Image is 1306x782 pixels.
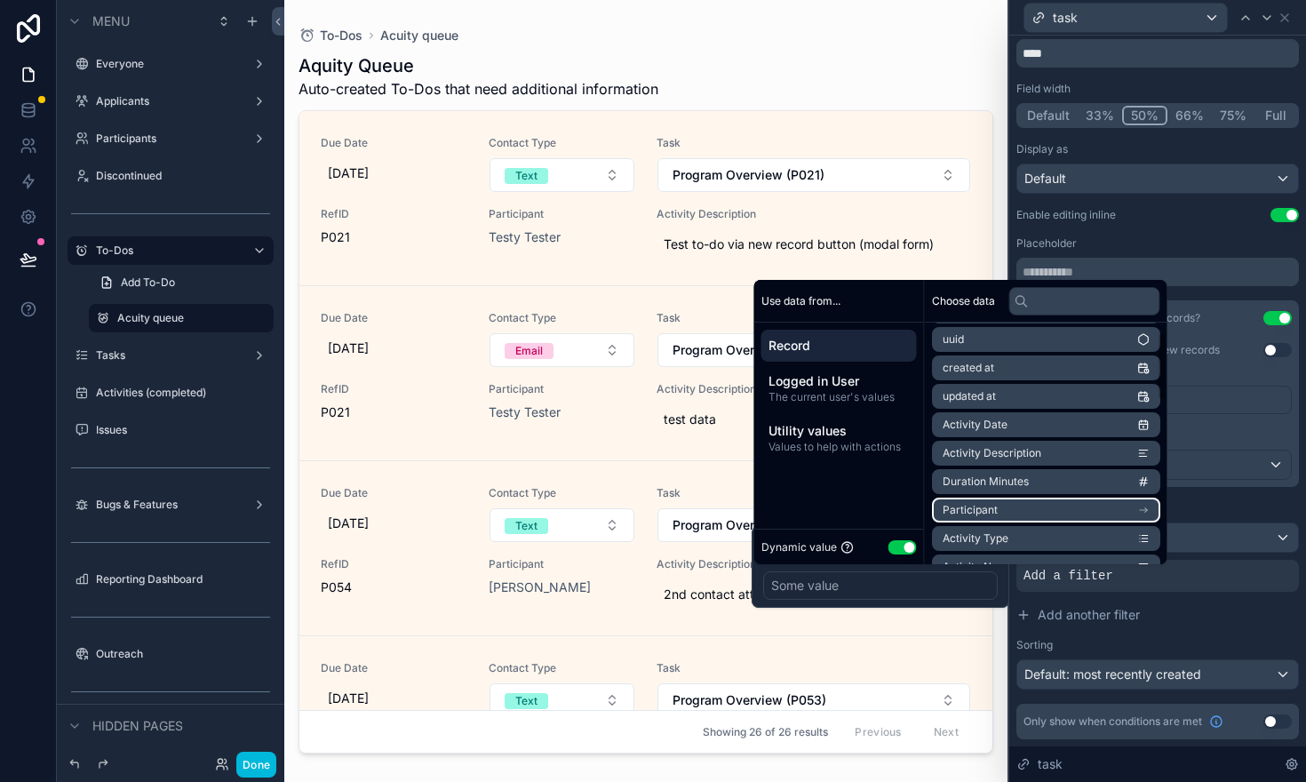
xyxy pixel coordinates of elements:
a: Add To-Do [89,268,274,297]
span: Add another filter [1038,606,1140,624]
button: 50% [1122,106,1167,125]
div: Enable editing inline [1016,208,1116,222]
span: Only show when conditions are met [1023,714,1202,729]
span: Record [768,337,910,355]
span: Values to help with actions [768,440,910,454]
span: Dynamic value [761,540,837,555]
label: Field width [1016,82,1071,96]
span: Hidden pages [92,717,183,735]
span: task [1038,755,1063,773]
span: Default [1024,170,1066,188]
span: Add To-Do [121,275,175,290]
label: To-Dos [96,243,238,258]
span: Use data from... [761,294,840,308]
label: Outreach [96,647,263,661]
label: Sorting [1016,638,1053,652]
button: 33% [1078,106,1122,125]
label: Tasks [96,348,238,363]
span: task [1053,9,1078,27]
label: Issues [96,423,263,437]
button: task [1023,3,1228,33]
span: Showing 26 of 26 results [703,725,828,739]
button: Default: most recently created [1016,659,1299,690]
label: Everyone [96,57,238,71]
button: 66% [1167,106,1212,125]
button: Default [1016,164,1299,194]
label: Placeholder [1016,236,1077,251]
span: Default: most recently created [1024,666,1201,682]
label: Discontinued [96,169,263,183]
label: Acuity queue [117,311,263,325]
div: scrollable content [754,323,924,468]
button: Default [1019,106,1078,125]
label: Activities (completed) [96,386,263,400]
label: Applicants [96,94,238,108]
label: Participants [96,132,238,146]
span: Logged in User [768,372,910,390]
button: Add another filter [1016,599,1299,631]
button: Done [236,752,276,778]
span: Menu [92,12,130,30]
button: Full [1254,106,1296,125]
label: Display as [1016,142,1068,156]
button: 75% [1212,106,1254,125]
span: Add a filter [1023,567,1113,585]
span: Choose data [932,294,995,308]
label: Bugs & Features [96,498,238,512]
span: The current user's values [768,390,910,404]
div: Some value [771,577,839,594]
label: Reporting Dashboard [96,572,263,586]
span: Utility values [768,422,910,440]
